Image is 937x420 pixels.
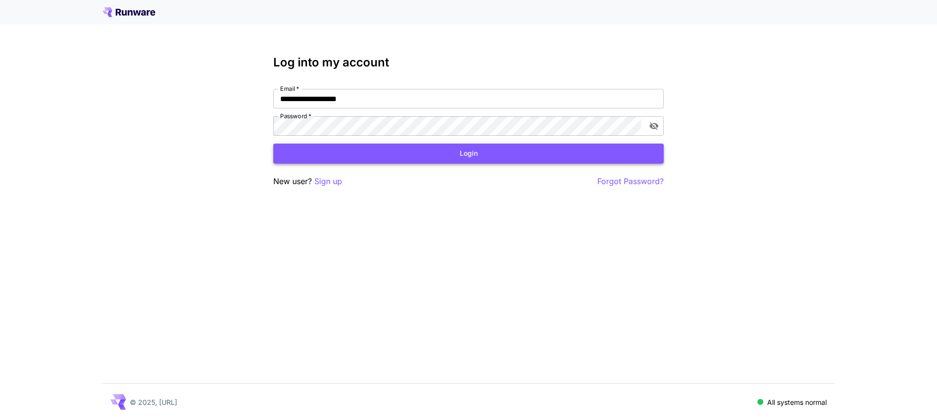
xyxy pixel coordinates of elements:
[273,56,664,69] h3: Log into my account
[314,175,342,188] button: Sign up
[767,397,827,407] p: All systems normal
[597,175,664,188] button: Forgot Password?
[130,397,177,407] p: © 2025, [URL]
[280,112,311,120] label: Password
[273,175,342,188] p: New user?
[645,117,663,135] button: toggle password visibility
[273,144,664,164] button: Login
[280,84,299,93] label: Email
